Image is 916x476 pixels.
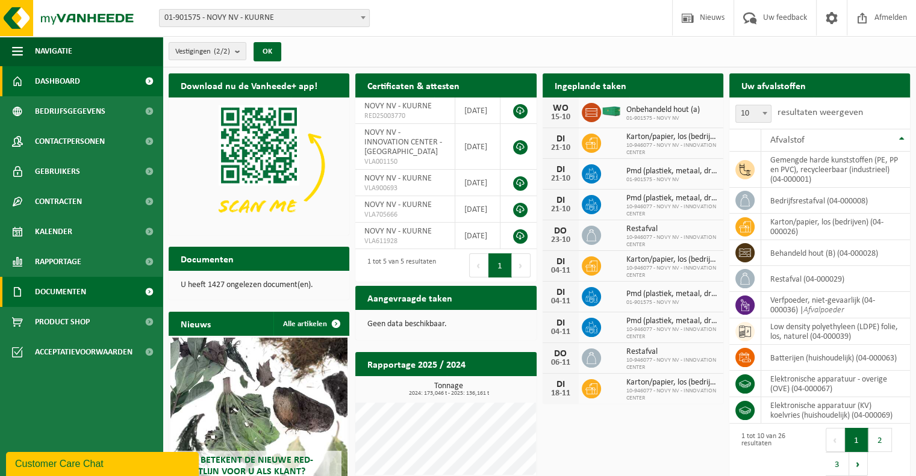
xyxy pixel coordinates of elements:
div: 18-11 [549,389,573,398]
img: Download de VHEPlus App [169,97,349,233]
span: NOVY NV - KUURNE [364,200,432,209]
span: Contracten [35,187,82,217]
div: DI [549,257,573,267]
td: gemengde harde kunststoffen (PE, PP en PVC), recycleerbaar (industrieel) (04-000001) [761,152,910,188]
h2: Download nu de Vanheede+ app! [169,73,329,97]
span: Product Shop [35,307,90,337]
div: DI [549,318,573,328]
td: [DATE] [455,97,500,124]
button: Previous [826,428,845,452]
td: batterijen (huishoudelijk) (04-000063) [761,345,910,371]
h3: Tonnage [361,382,536,397]
td: [DATE] [455,124,500,170]
span: VLA611928 [364,236,446,246]
span: Pmd (plastiek, metaal, drankkartons) (bedrijven) [626,289,717,299]
span: NOVY NV - KUURNE [364,227,432,236]
div: DO [549,226,573,236]
span: Rapportage [35,247,81,277]
div: DI [549,380,573,389]
span: VLA001150 [364,157,446,167]
span: NOVY NV - INNOVATION CENTER - [GEOGRAPHIC_DATA] [364,128,442,156]
span: 10-946077 - NOVY NV - INNOVATION CENTER [626,234,717,249]
span: Onbehandeld hout (a) [626,105,700,115]
label: resultaten weergeven [777,108,863,117]
button: 1 [488,253,512,277]
span: RED25003770 [364,111,446,121]
td: restafval (04-000029) [761,266,910,292]
button: OK [254,42,281,61]
div: 23-10 [549,236,573,244]
span: Karton/papier, los (bedrijven) [626,378,717,388]
span: 01-901575 - NOVY NV [626,115,700,122]
a: Alle artikelen [273,312,348,336]
td: [DATE] [455,196,500,223]
h2: Certificaten & attesten [355,73,472,97]
iframe: chat widget [6,450,201,476]
span: 01-901575 - NOVY NV [626,299,717,306]
span: Karton/papier, los (bedrijven) [626,255,717,265]
span: 10-946077 - NOVY NV - INNOVATION CENTER [626,326,717,341]
span: 2024: 173,046 t - 2025: 136,161 t [361,391,536,397]
span: 10-946077 - NOVY NV - INNOVATION CENTER [626,357,717,371]
td: karton/papier, los (bedrijven) (04-000026) [761,214,910,240]
div: DI [549,134,573,144]
div: 04-11 [549,297,573,306]
td: [DATE] [455,223,500,249]
span: 01-901575 - NOVY NV - KUURNE [160,10,369,26]
span: 10 [735,105,771,123]
button: Vestigingen(2/2) [169,42,246,60]
span: 10-946077 - NOVY NV - INNOVATION CENTER [626,203,717,218]
div: 1 tot 5 van 5 resultaten [361,252,436,279]
h2: Nieuws [169,312,223,335]
div: WO [549,104,573,113]
td: [DATE] [455,170,500,196]
div: DO [549,349,573,359]
span: Dashboard [35,66,80,96]
button: Previous [469,253,488,277]
span: NOVY NV - KUURNE [364,174,432,183]
span: 01-901575 - NOVY NV [626,176,717,184]
h2: Rapportage 2025 / 2024 [355,352,478,376]
span: Restafval [626,224,717,234]
div: 21-10 [549,205,573,214]
i: Afvalpoeder [803,306,844,315]
span: 10-946077 - NOVY NV - INNOVATION CENTER [626,265,717,279]
h2: Aangevraagde taken [355,286,464,309]
div: 04-11 [549,328,573,336]
span: Contactpersonen [35,126,105,156]
h2: Ingeplande taken [543,73,638,97]
button: 3 [826,452,849,476]
span: 10-946077 - NOVY NV - INNOVATION CENTER [626,388,717,402]
div: DI [549,165,573,175]
td: verfpoeder, niet-gevaarlijk (04-000036) | [761,292,910,318]
td: elektronische apparatuur (KV) koelvries (huishoudelijk) (04-000069) [761,397,910,424]
span: Kalender [35,217,72,247]
span: Bedrijfsgegevens [35,96,105,126]
span: Pmd (plastiek, metaal, drankkartons) (bedrijven) [626,194,717,203]
td: low density polyethyleen (LDPE) folie, los, naturel (04-000039) [761,318,910,345]
span: Pmd (plastiek, metaal, drankkartons) (bedrijven) [626,317,717,326]
span: Navigatie [35,36,72,66]
h2: Uw afvalstoffen [729,73,818,97]
p: Geen data beschikbaar. [367,320,524,329]
button: Next [849,452,868,476]
div: 04-11 [549,267,573,275]
a: Bekijk rapportage [447,376,535,400]
td: bedrijfsrestafval (04-000008) [761,188,910,214]
td: behandeld hout (B) (04-000028) [761,240,910,266]
span: 10 [736,105,771,122]
button: 1 [845,428,868,452]
div: DI [549,288,573,297]
span: Restafval [626,347,717,357]
span: Vestigingen [175,43,230,61]
div: DI [549,196,573,205]
img: HK-XC-40-GN-00 [601,106,622,117]
span: NOVY NV - KUURNE [364,102,432,111]
span: VLA900693 [364,184,446,193]
span: VLA705666 [364,210,446,220]
span: 01-901575 - NOVY NV - KUURNE [159,9,370,27]
span: Documenten [35,277,86,307]
count: (2/2) [214,48,230,55]
span: 10-946077 - NOVY NV - INNOVATION CENTER [626,142,717,156]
